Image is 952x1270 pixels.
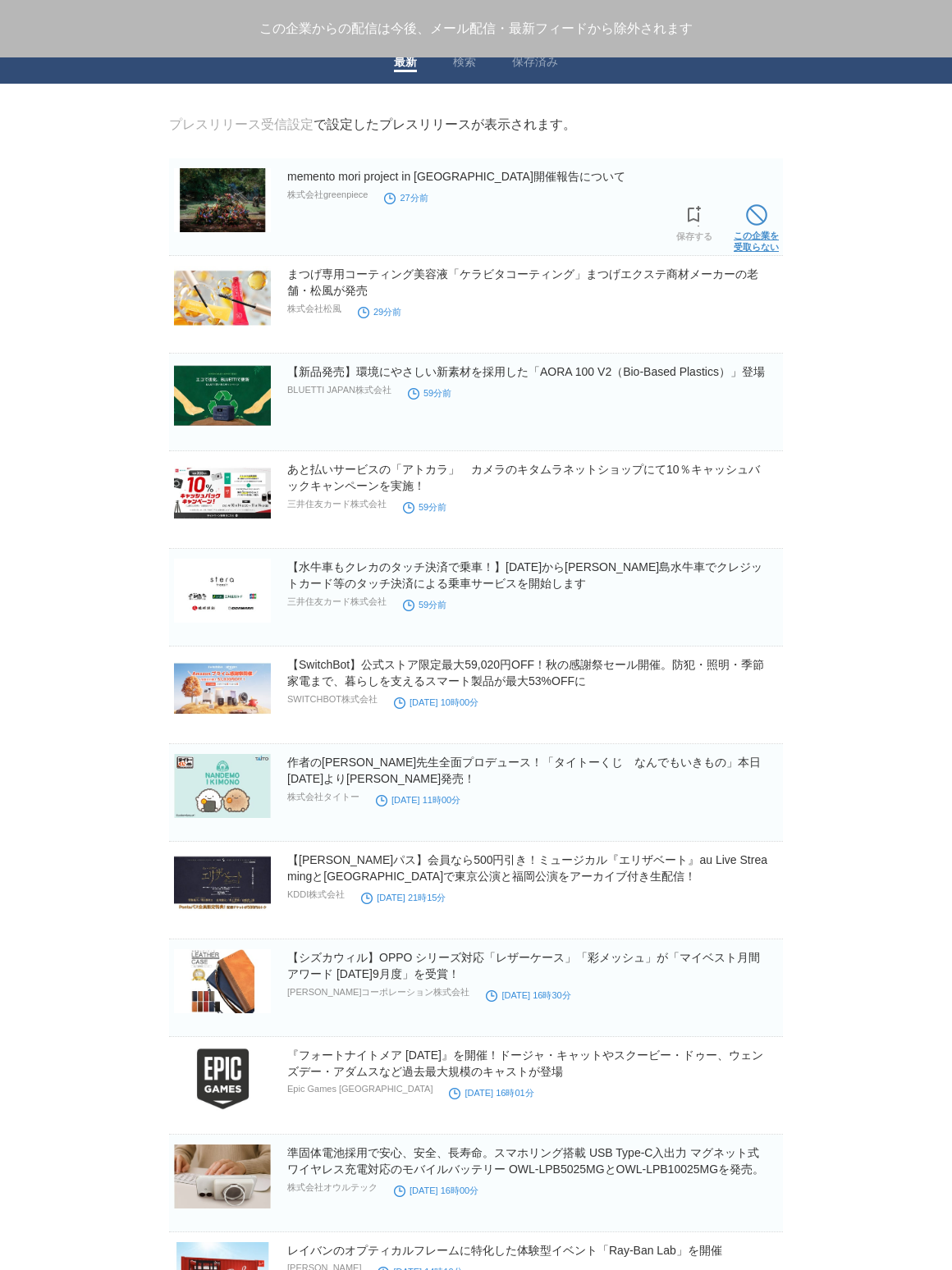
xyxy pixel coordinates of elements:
p: SWITCHBOT株式会社 [287,693,378,706]
a: 『フォートナイトメア [DATE]』を開催！ドージャ・キャットやスクービー・ドゥー、ウェンズデー・アダムスなど過去最大規模のキャストが登場 [287,1048,763,1078]
a: 【新品発売】環境にやさしい新素材を採用した「AORA 100 V2（Bio-Based Plastics）」登場 [287,365,765,378]
a: 準固体電池採用で安心、安全、長寿命。スマホリング搭載 USB Type-C入出力 マグネット式ワイヤレス充電対応のモバイルバッテリー OWL-LPB5025MGとOWL-LPB10025MGを発売。 [287,1146,764,1176]
p: 三井住友カード株式会社 [287,498,387,510]
img: まつげ専用コーティング美容液「ケラビタコーティング」まつげエクステ商材メーカーの老舗・松風が発売 [174,266,271,330]
time: 27分前 [384,193,428,203]
p: 三井住友カード株式会社 [287,596,387,608]
time: 59分前 [408,388,451,398]
a: 【シズカウィル】OPPO シリーズ対応「レザーケース」「彩メッシュ」が「マイベスト月間アワード [DATE]9月度」を受賞！ [287,951,760,980]
a: memento mori project in [GEOGRAPHIC_DATA]開催報告について [287,170,625,183]
div: で設定したプレスリリースが表示されます。 [169,116,576,134]
img: 【シズカウィル】OPPO シリーズ対応「レザーケース」「彩メッシュ」が「マイベスト月間アワード 2025年9月度」を受賞！ [174,949,271,1013]
p: KDDI株式会社 [287,889,345,901]
img: 【SwitchBot】公式ストア限定最大59,020円OFF！秋の感謝祭セール開催。防犯・照明・季節家電まで、暮らしを支えるスマート製品が最大53%OFFに [174,656,271,720]
a: 保存済み [512,55,558,72]
time: 29分前 [358,307,401,317]
img: 作者のよこみぞゆり先生全面プロデュース！「タイトーくじ なんでもいきもの」本日10月11日(土)より順次発売！ [174,754,271,818]
time: [DATE] 11時00分 [376,795,460,805]
a: この企業を受取らない [734,200,779,253]
img: memento mori project in Saipan開催報告について [174,168,271,232]
a: 【水牛車もクレカのタッチ決済で乗車！】[DATE]から[PERSON_NAME]島水牛車でクレジットカード等のタッチ決済による乗車サービスを開始します [287,560,762,590]
p: Epic Games [GEOGRAPHIC_DATA] [287,1084,433,1094]
time: [DATE] 21時15分 [361,893,446,902]
img: 『フォートナイトメア 2025』を開催！ドージャ・キャットやスクービー・ドゥー、ウェンズデー・アダムスなど過去最大規模のキャストが登場 [174,1047,271,1111]
img: 【水牛車もクレカのタッチ決済で乗車！】10月23日から由布島水牛車でクレジットカード等のタッチ決済による乗車サービスを開始します [174,559,271,623]
p: [PERSON_NAME]コーポレーション株式会社 [287,986,469,998]
time: 59分前 [403,502,446,512]
time: [DATE] 16時30分 [486,990,570,1000]
time: 59分前 [403,600,446,610]
a: 最新 [394,55,417,72]
a: 保存する [676,201,712,242]
a: 【[PERSON_NAME]パス】会員なら500円引き！ミュージカル『エリザベート』au Live Streamingと[GEOGRAPHIC_DATA]で東京公演と福岡公演をアーカイブ付き生配信！ [287,853,767,883]
p: 株式会社タイトー [287,791,359,803]
p: BLUETTI JAPAN株式会社 [287,384,391,396]
a: レイバンのオプティカルフレームに特化した体験型イベント「Ray-Ban Lab」を開催 [287,1244,722,1257]
a: 検索 [453,55,476,72]
p: 株式会社greenpiece [287,189,368,201]
time: [DATE] 16時01分 [449,1088,533,1098]
time: [DATE] 16時00分 [394,1185,478,1195]
img: 【新品発売】環境にやさしい新素材を採用した「AORA 100 V2（Bio-Based Plastics）」登場 [174,363,271,427]
time: [DATE] 10時00分 [394,697,478,707]
img: 準固体電池採用で安心、安全、長寿命。スマホリング搭載 USB Type-C入出力 マグネット式ワイヤレス充電対応のモバイルバッテリー OWL-LPB5025MGとOWL-LPB10025MGを発売。 [174,1144,271,1208]
p: 株式会社オウルテック [287,1181,378,1194]
a: 作者の[PERSON_NAME]先生全面プロデュース！「タイトーくじ なんでもいきもの」本日[DATE]より[PERSON_NAME]発売！ [287,756,761,785]
a: 【SwitchBot】公式ストア限定最大59,020円OFF！秋の感謝祭セール開催。防犯・照明・季節家電まで、暮らしを支えるスマート製品が最大53%OFFに [287,658,764,688]
img: あと払いサービスの「アトカラ」 カメラのキタムラネットショップにて10％キャッシュバックキャンペーンを実施！ [174,461,271,525]
a: あと払いサービスの「アトカラ」 カメラのキタムラネットショップにて10％キャッシュバックキャンペーンを実施！ [287,463,760,492]
img: 【Pontaパス】会員なら500円引き！ミュージカル『エリザベート』au Live StreamingとTELASAで東京公演と福岡公演をアーカイブ付き生配信！ [174,852,271,916]
a: まつげ専用コーティング美容液「ケラビタコーティング」まつげエクステ商材メーカーの老舗・松風が発売 [287,267,758,297]
p: 株式会社松風 [287,303,341,315]
a: プレスリリース受信設定 [169,117,314,131]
